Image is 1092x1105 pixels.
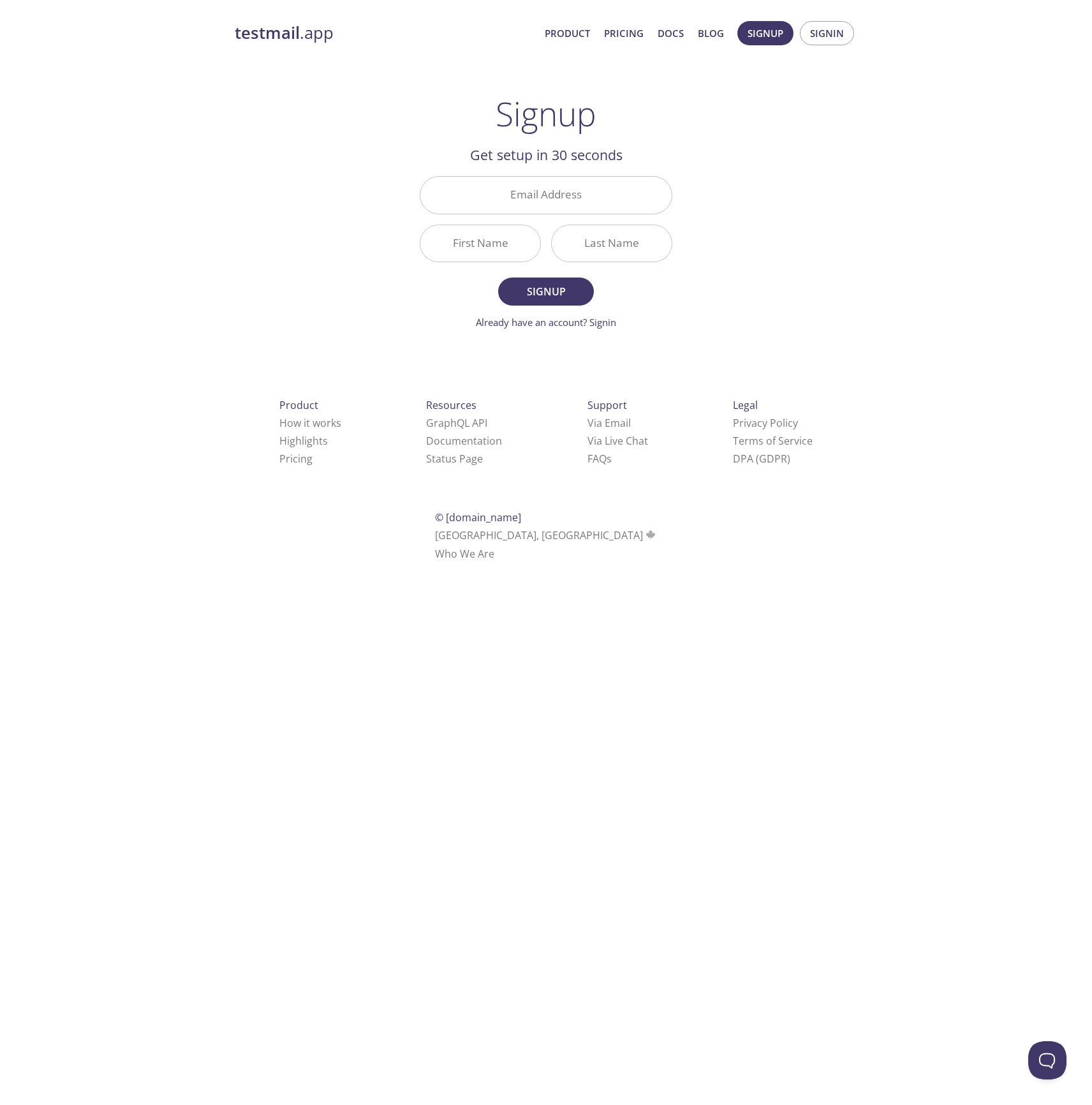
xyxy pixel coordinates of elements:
[733,452,790,466] a: DPA (GDPR)
[235,22,535,44] a: testmail.app
[587,398,627,412] span: Support
[279,416,341,430] a: How it works
[426,434,502,448] a: Documentation
[737,21,793,45] button: Signup
[607,452,612,466] span: s
[426,452,483,466] a: Status Page
[733,398,758,412] span: Legal
[498,278,594,306] button: Signup
[587,434,648,448] a: Via Live Chat
[435,510,521,524] span: © [DOMAIN_NAME]
[587,452,612,466] a: FAQ
[279,452,313,466] a: Pricing
[748,25,783,41] span: Signup
[426,416,487,430] a: GraphQL API
[733,434,813,448] a: Terms of Service
[810,25,844,41] span: Signin
[587,416,631,430] a: Via Email
[279,398,318,412] span: Product
[235,22,300,44] strong: testmail
[476,316,616,329] a: Already have an account? Signin
[800,21,854,45] button: Signin
[1028,1041,1066,1079] iframe: Help Scout Beacon - Open
[698,25,724,41] a: Blog
[496,94,596,133] h1: Signup
[435,547,494,561] a: Who We Are
[435,528,658,542] span: [GEOGRAPHIC_DATA], [GEOGRAPHIC_DATA]
[420,144,672,166] h2: Get setup in 30 seconds
[512,283,580,300] span: Signup
[733,416,798,430] a: Privacy Policy
[545,25,590,41] a: Product
[604,25,644,41] a: Pricing
[426,398,476,412] span: Resources
[658,25,684,41] a: Docs
[279,434,328,448] a: Highlights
